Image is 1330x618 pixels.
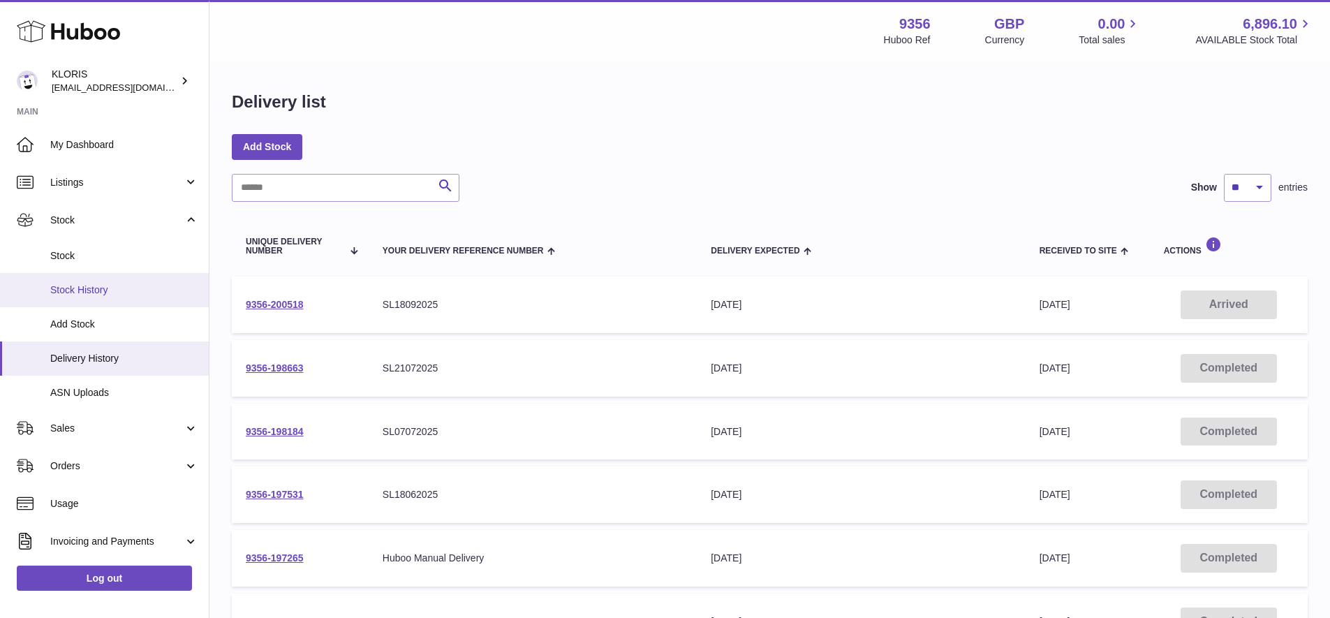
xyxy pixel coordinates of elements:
[1079,15,1141,47] a: 0.00 Total sales
[711,362,1011,375] div: [DATE]
[711,552,1011,565] div: [DATE]
[50,284,198,297] span: Stock History
[1040,247,1117,256] span: Received to Site
[50,249,198,263] span: Stock
[383,425,683,439] div: SL07072025
[246,362,304,374] a: 9356-198663
[711,247,799,256] span: Delivery Expected
[246,299,304,310] a: 9356-200518
[711,425,1011,439] div: [DATE]
[383,362,683,375] div: SL21072025
[50,386,198,399] span: ASN Uploads
[50,138,198,152] span: My Dashboard
[52,82,205,93] span: [EMAIL_ADDRESS][DOMAIN_NAME]
[1278,181,1308,194] span: entries
[50,318,198,331] span: Add Stock
[1040,426,1070,437] span: [DATE]
[50,422,184,435] span: Sales
[232,91,326,113] h1: Delivery list
[383,247,544,256] span: Your Delivery Reference Number
[50,352,198,365] span: Delivery History
[1040,489,1070,500] span: [DATE]
[1040,299,1070,310] span: [DATE]
[1040,362,1070,374] span: [DATE]
[884,34,931,47] div: Huboo Ref
[985,34,1025,47] div: Currency
[52,68,177,94] div: KLORIS
[1098,15,1125,34] span: 0.00
[246,237,342,256] span: Unique Delivery Number
[246,489,304,500] a: 9356-197531
[1243,15,1297,34] span: 6,896.10
[1040,552,1070,564] span: [DATE]
[1195,15,1313,47] a: 6,896.10 AVAILABLE Stock Total
[232,134,302,159] a: Add Stock
[246,426,304,437] a: 9356-198184
[50,497,198,510] span: Usage
[50,459,184,473] span: Orders
[711,488,1011,501] div: [DATE]
[1191,181,1217,194] label: Show
[17,566,192,591] a: Log out
[1195,34,1313,47] span: AVAILABLE Stock Total
[17,71,38,91] img: huboo@kloriscbd.com
[50,176,184,189] span: Listings
[1079,34,1141,47] span: Total sales
[50,214,184,227] span: Stock
[246,552,304,564] a: 9356-197265
[711,298,1011,311] div: [DATE]
[899,15,931,34] strong: 9356
[383,298,683,311] div: SL18092025
[383,488,683,501] div: SL18062025
[994,15,1024,34] strong: GBP
[383,552,683,565] div: Huboo Manual Delivery
[1164,237,1294,256] div: Actions
[50,535,184,548] span: Invoicing and Payments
